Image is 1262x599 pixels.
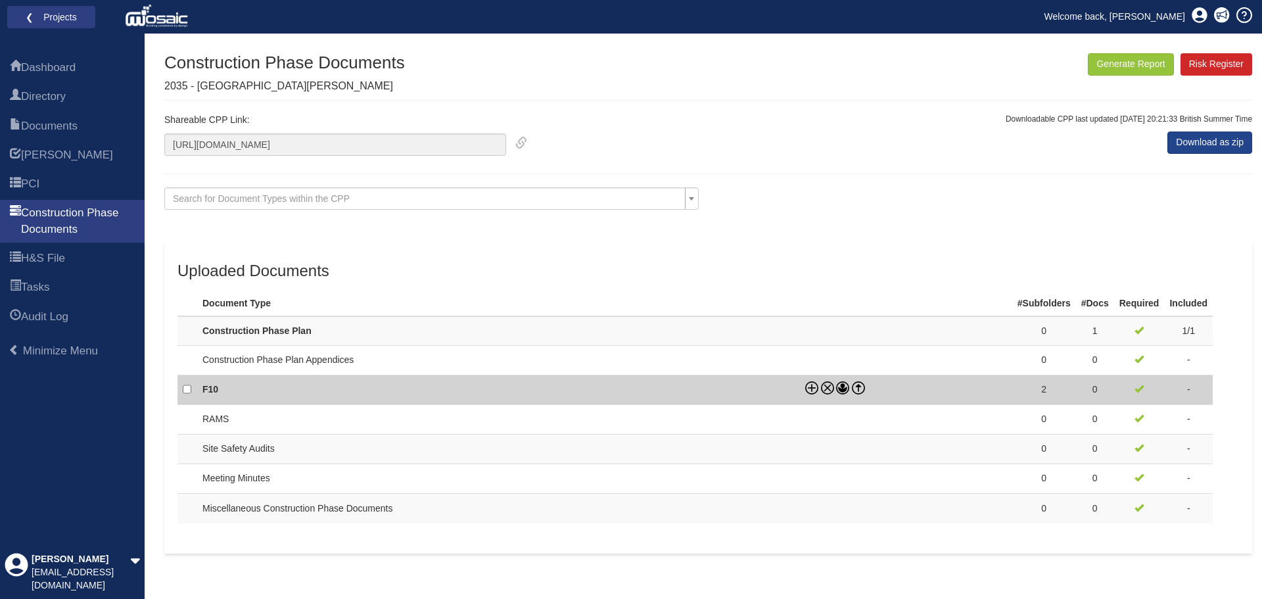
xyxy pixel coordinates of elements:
[1076,316,1114,346] td: 1
[23,345,98,357] span: Minimize Menu
[1088,53,1173,76] button: Generate Report
[10,148,21,164] span: HARI
[202,325,312,336] a: Construction Phase Plan
[5,553,28,592] div: Profile
[21,60,76,76] span: Dashboard
[1076,346,1114,375] td: 0
[21,205,135,237] span: Construction Phase Documents
[1180,53,1252,76] a: Risk Register
[1012,287,1076,316] th: #Subfolders
[21,251,65,266] span: H&S File
[21,279,49,295] span: Tasks
[1164,375,1213,405] td: -
[16,9,87,26] a: ❮ Projects
[1164,435,1213,464] td: -
[9,345,20,356] span: Minimize Menu
[202,384,218,395] a: F10
[32,553,130,566] div: [PERSON_NAME]
[1164,494,1213,523] td: -
[1076,405,1114,435] td: 0
[21,89,66,105] span: Directory
[32,566,130,592] div: [EMAIL_ADDRESS][DOMAIN_NAME]
[164,53,405,72] h1: Construction Phase Documents
[1012,405,1076,435] td: 0
[1076,287,1114,316] th: #Docs
[10,206,21,238] span: Construction Phase Documents
[164,79,405,94] p: 2035 - [GEOGRAPHIC_DATA][PERSON_NAME]
[1206,540,1252,589] iframe: Chat
[1012,346,1076,375] td: 0
[1012,464,1076,494] td: 0
[21,147,113,163] span: HARI
[1076,375,1114,405] td: 0
[10,177,21,193] span: PCI
[21,309,68,325] span: Audit Log
[1164,464,1213,494] td: -
[1076,464,1114,494] td: 0
[1035,7,1195,26] a: Welcome back, [PERSON_NAME]
[10,280,21,296] span: Tasks
[1164,346,1213,375] td: -
[10,251,21,267] span: H&S File
[1164,287,1213,316] th: Included
[1012,435,1076,464] td: 0
[21,176,39,192] span: PCI
[154,114,527,156] div: Shareable CPP Link:
[1076,435,1114,464] td: 0
[173,193,350,204] span: Search for Document Types within the CPP
[197,287,800,316] th: Document Type
[1164,316,1213,346] td: 1/1
[177,262,1239,279] h3: Uploaded Documents
[1076,494,1114,523] td: 0
[21,118,78,134] span: Documents
[1006,114,1252,125] p: Downloadable CPP last updated [DATE] 20:21:33 British Summer Time
[1167,132,1252,154] a: Download as zip
[1012,494,1076,523] td: 0
[1012,375,1076,405] td: 2
[10,310,21,325] span: Audit Log
[10,119,21,135] span: Documents
[1012,316,1076,346] td: 0
[125,3,191,30] img: logo_white.png
[1114,287,1165,316] th: Required
[1164,405,1213,435] td: -
[10,60,21,76] span: Dashboard
[10,89,21,105] span: Directory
